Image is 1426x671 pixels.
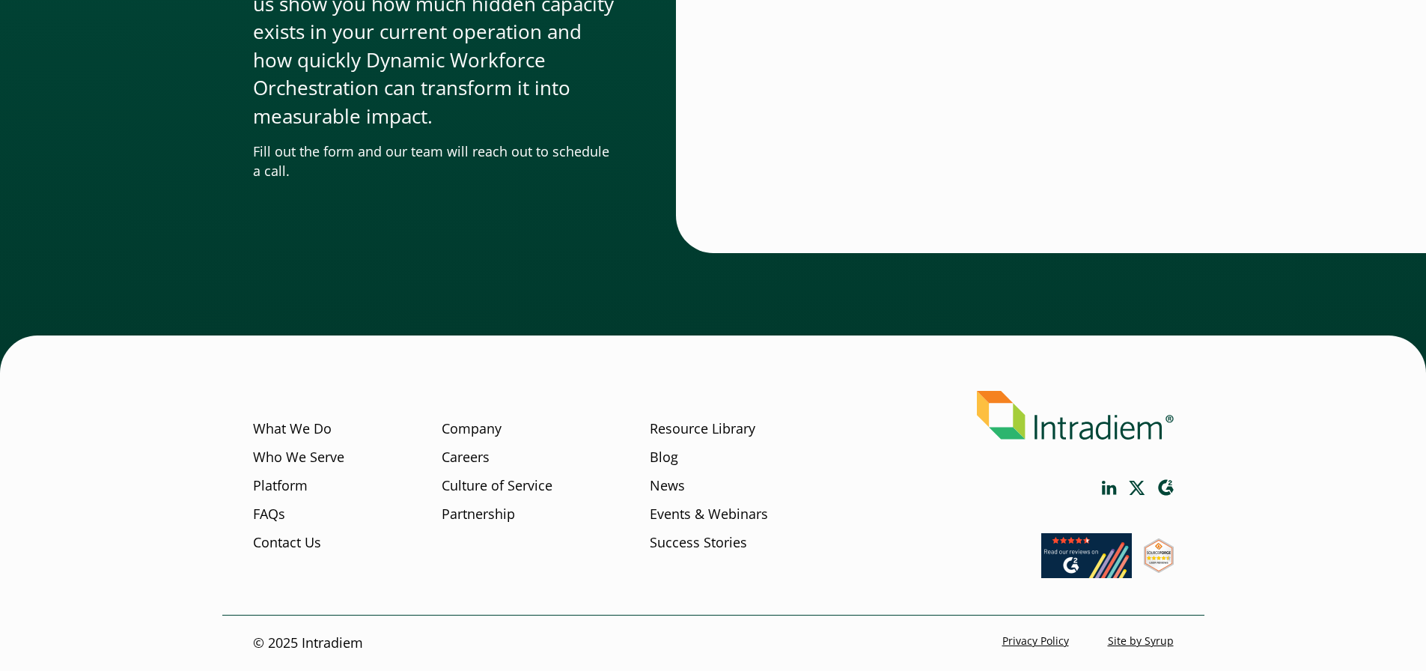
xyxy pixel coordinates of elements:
a: Partnership [442,504,515,523]
p: Fill out the form and our team will reach out to schedule a call. [253,142,616,181]
a: Contact Us [253,532,321,552]
a: Link opens in a new window [1129,481,1145,495]
a: News [650,476,685,496]
a: Who We Serve [253,448,344,467]
a: Platform [253,476,308,496]
a: Culture of Service [442,476,552,496]
a: Link opens in a new window [1102,481,1117,495]
a: Blog [650,448,678,467]
a: Link opens in a new window [1041,564,1132,582]
a: Link opens in a new window [1157,479,1174,497]
a: Company [442,419,502,439]
img: Intradiem [977,391,1174,440]
img: Read our reviews on G2 [1041,533,1132,578]
a: Site by Syrup [1108,634,1174,648]
a: Success Stories [650,532,747,552]
a: Events & Webinars [650,504,768,523]
a: Link opens in a new window [1144,559,1174,577]
p: © 2025 Intradiem [253,634,363,653]
a: Careers [442,448,490,467]
a: Resource Library [650,419,755,439]
a: Privacy Policy [1002,634,1069,648]
a: FAQs [253,504,285,523]
img: SourceForge User Reviews [1144,538,1174,573]
a: What We Do [253,419,332,439]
